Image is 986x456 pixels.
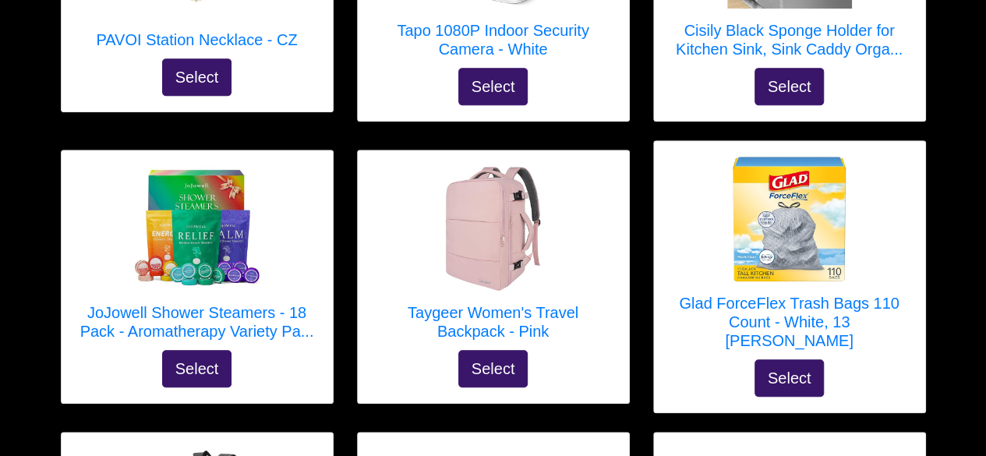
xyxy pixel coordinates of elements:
h5: Cisily Black Sponge Holder for Kitchen Sink, Sink Caddy Orga... [670,21,910,58]
h5: JoJowell Shower Steamers - 18 Pack - Aromatherapy Variety Pa... [77,303,317,341]
img: JoJowell Shower Steamers - 18 Pack - Aromatherapy Variety Pack [135,166,260,291]
button: Select [458,68,528,105]
button: Select [755,68,825,105]
a: Glad ForceFlex Trash Bags 110 Count - White, 13 Gallon Glad ForceFlex Trash Bags 110 Count - Whit... [670,157,910,359]
h5: Glad ForceFlex Trash Bags 110 Count - White, 13 [PERSON_NAME] [670,294,910,350]
button: Select [755,359,825,397]
a: Taygeer Women's Travel Backpack - Pink Taygeer Women's Travel Backpack - Pink [373,166,613,350]
img: Taygeer Women's Travel Backpack - Pink [431,166,556,291]
a: JoJowell Shower Steamers - 18 Pack - Aromatherapy Variety Pack JoJowell Shower Steamers - 18 Pack... [77,166,317,350]
button: Select [162,58,232,96]
h5: PAVOI Station Necklace - CZ [96,30,297,49]
button: Select [458,350,528,387]
h5: Tapo 1080P Indoor Security Camera - White [373,21,613,58]
button: Select [162,350,232,387]
h5: Taygeer Women's Travel Backpack - Pink [373,303,613,341]
img: Glad ForceFlex Trash Bags 110 Count - White, 13 Gallon [727,157,852,281]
